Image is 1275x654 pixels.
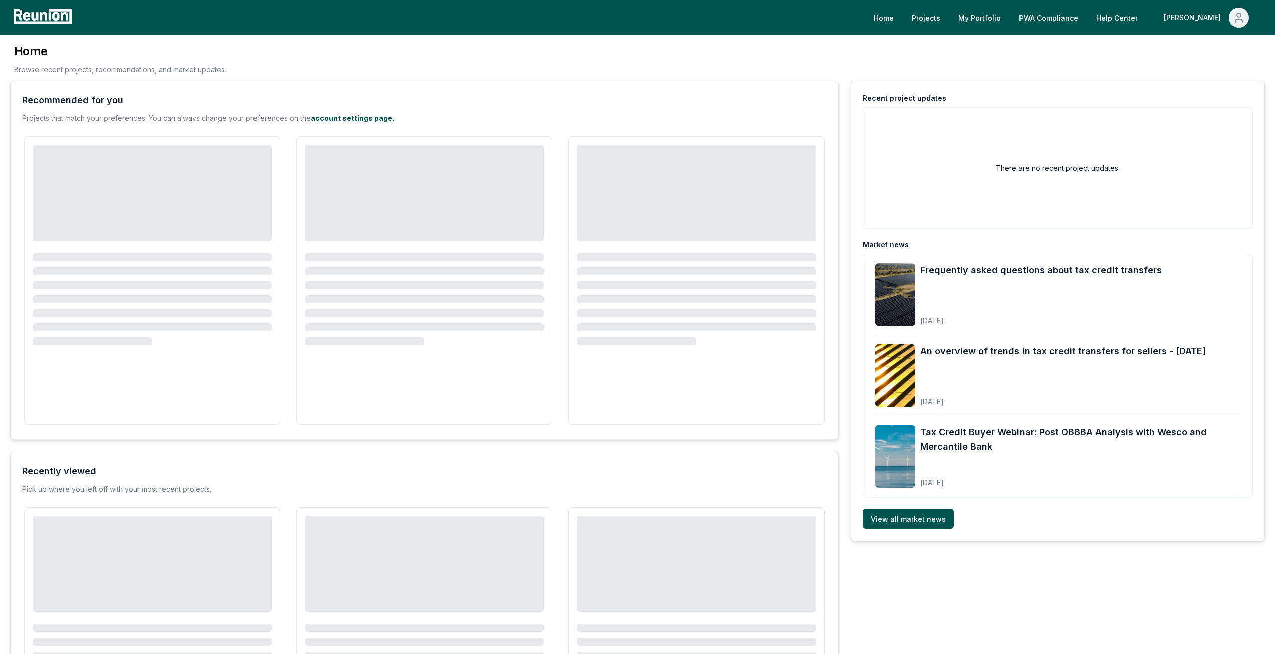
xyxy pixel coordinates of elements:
div: [DATE] [920,389,1206,407]
span: Projects that match your preferences. You can always change your preferences on the [22,114,311,122]
div: Market news [863,240,909,250]
div: Pick up where you left off with your most recent projects. [22,484,211,494]
h2: There are no recent project updates. [996,163,1120,173]
h3: Home [14,43,226,59]
div: [PERSON_NAME] [1164,8,1225,28]
p: Browse recent projects, recommendations, and market updates. [14,64,226,75]
a: PWA Compliance [1011,8,1086,28]
button: [PERSON_NAME] [1156,8,1257,28]
a: An overview of trends in tax credit transfers for sellers - [DATE] [920,344,1206,358]
img: Frequently asked questions about tax credit transfers [875,263,915,326]
a: My Portfolio [950,8,1009,28]
a: Projects [904,8,948,28]
div: [DATE] [920,308,1162,326]
div: Recent project updates [863,93,946,103]
img: Tax Credit Buyer Webinar: Post OBBBA Analysis with Wesco and Mercantile Bank [875,425,915,488]
a: Help Center [1088,8,1146,28]
a: Tax Credit Buyer Webinar: Post OBBBA Analysis with Wesco and Mercantile Bank [920,425,1240,454]
div: Recently viewed [22,464,96,478]
div: Recommended for you [22,93,123,107]
img: An overview of trends in tax credit transfers for sellers - September 2025 [875,344,915,407]
a: View all market news [863,509,954,529]
nav: Main [866,8,1265,28]
div: [DATE] [920,470,1240,488]
a: account settings page. [311,114,394,122]
a: Frequently asked questions about tax credit transfers [920,263,1162,277]
a: Home [866,8,902,28]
